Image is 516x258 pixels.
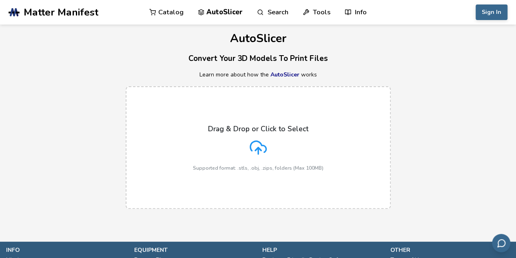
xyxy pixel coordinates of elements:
button: Sign In [476,4,507,20]
button: Send feedback via email [492,234,510,252]
p: help [262,246,382,254]
span: Matter Manifest [24,7,98,18]
a: AutoSlicer [270,71,299,79]
p: Supported format: .stls, .obj, .zips, folders (Max 100MB) [193,165,323,171]
p: other [390,246,510,254]
p: equipment [134,246,254,254]
p: info [6,246,126,254]
p: Drag & Drop or Click to Select [208,125,308,133]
